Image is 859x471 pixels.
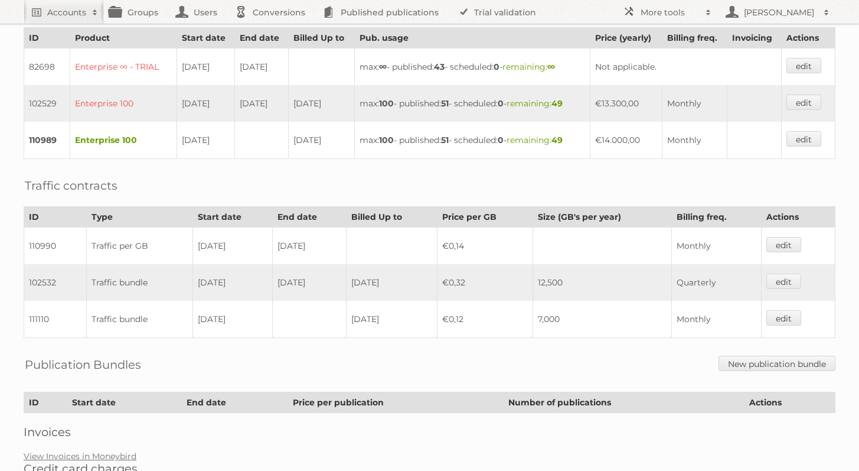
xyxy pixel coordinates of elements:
th: End date [273,207,347,228]
span: remaining: [507,135,563,145]
strong: 49 [551,135,563,145]
th: Price per publication [288,392,503,413]
a: edit [766,274,801,289]
th: ID [24,28,70,48]
td: Enterprise 100 [70,85,177,122]
td: €0,12 [437,301,533,338]
strong: 51 [441,98,449,109]
td: Not applicable. [590,48,782,86]
td: Monthly [662,122,727,159]
td: [DATE] [235,85,289,122]
td: [DATE] [192,301,272,338]
td: [DATE] [192,264,272,301]
th: Billed Up to [289,28,355,48]
td: [DATE] [177,48,235,86]
td: Monthly [662,85,727,122]
strong: 100 [379,98,394,109]
h2: [PERSON_NAME] [741,7,818,18]
td: 102532 [24,264,87,301]
th: Size (GB's per year) [533,207,671,228]
th: Start date [177,28,235,48]
th: End date [182,392,288,413]
span: remaining: [502,61,555,72]
td: Monthly [672,301,762,338]
td: [DATE] [289,122,355,159]
a: edit [786,131,821,147]
td: [DATE] [192,228,272,265]
th: Start date [67,392,181,413]
th: Billed Up to [347,207,437,228]
th: ID [24,392,67,413]
td: [DATE] [235,48,289,86]
td: Monthly [672,228,762,265]
th: Invoicing [727,28,781,48]
td: €13.300,00 [590,85,662,122]
th: ID [24,207,87,228]
td: [DATE] [347,301,437,338]
a: edit [786,95,821,110]
td: Enterprise ∞ - TRIAL [70,48,177,86]
th: Billing freq. [662,28,727,48]
th: Pub. usage [354,28,590,48]
td: Traffic per GB [86,228,192,265]
td: [DATE] [273,264,347,301]
td: 7,000 [533,301,671,338]
th: Billing freq. [672,207,762,228]
th: Type [86,207,192,228]
strong: 100 [379,135,394,145]
h2: Publication Bundles [25,356,141,373]
h2: Traffic contracts [25,177,117,194]
strong: 49 [551,98,563,109]
td: 111110 [24,301,87,338]
td: 110990 [24,228,87,265]
td: [DATE] [273,228,347,265]
strong: 0 [494,61,499,72]
th: Price per GB [437,207,533,228]
td: [DATE] [289,85,355,122]
td: Traffic bundle [86,264,192,301]
a: edit [766,310,801,326]
strong: 51 [441,135,449,145]
a: View Invoices in Moneybird [24,451,136,462]
th: Start date [192,207,272,228]
a: New publication bundle [718,356,835,371]
h2: Invoices [24,425,835,439]
td: [DATE] [347,264,437,301]
span: remaining: [507,98,563,109]
th: Actions [761,207,835,228]
td: Enterprise 100 [70,122,177,159]
th: End date [235,28,289,48]
td: 82698 [24,48,70,86]
h2: Accounts [47,7,86,18]
th: Number of publications [503,392,744,413]
td: €0,32 [437,264,533,301]
td: max: - published: - scheduled: - [354,122,590,159]
th: Product [70,28,177,48]
strong: ∞ [547,61,555,72]
td: [DATE] [177,122,235,159]
td: [DATE] [177,85,235,122]
td: €0,14 [437,228,533,265]
td: max: - published: - scheduled: - [354,48,590,86]
h2: More tools [641,7,700,18]
a: edit [766,237,801,252]
th: Price (yearly) [590,28,662,48]
strong: 43 [434,61,445,72]
strong: 0 [498,98,504,109]
strong: 0 [498,135,504,145]
a: edit [786,58,821,73]
td: Quarterly [672,264,762,301]
td: €14.000,00 [590,122,662,159]
td: 110989 [24,122,70,159]
strong: ∞ [379,61,387,72]
th: Actions [782,28,835,48]
th: Actions [744,392,835,413]
td: max: - published: - scheduled: - [354,85,590,122]
td: Traffic bundle [86,301,192,338]
td: 12,500 [533,264,671,301]
td: 102529 [24,85,70,122]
